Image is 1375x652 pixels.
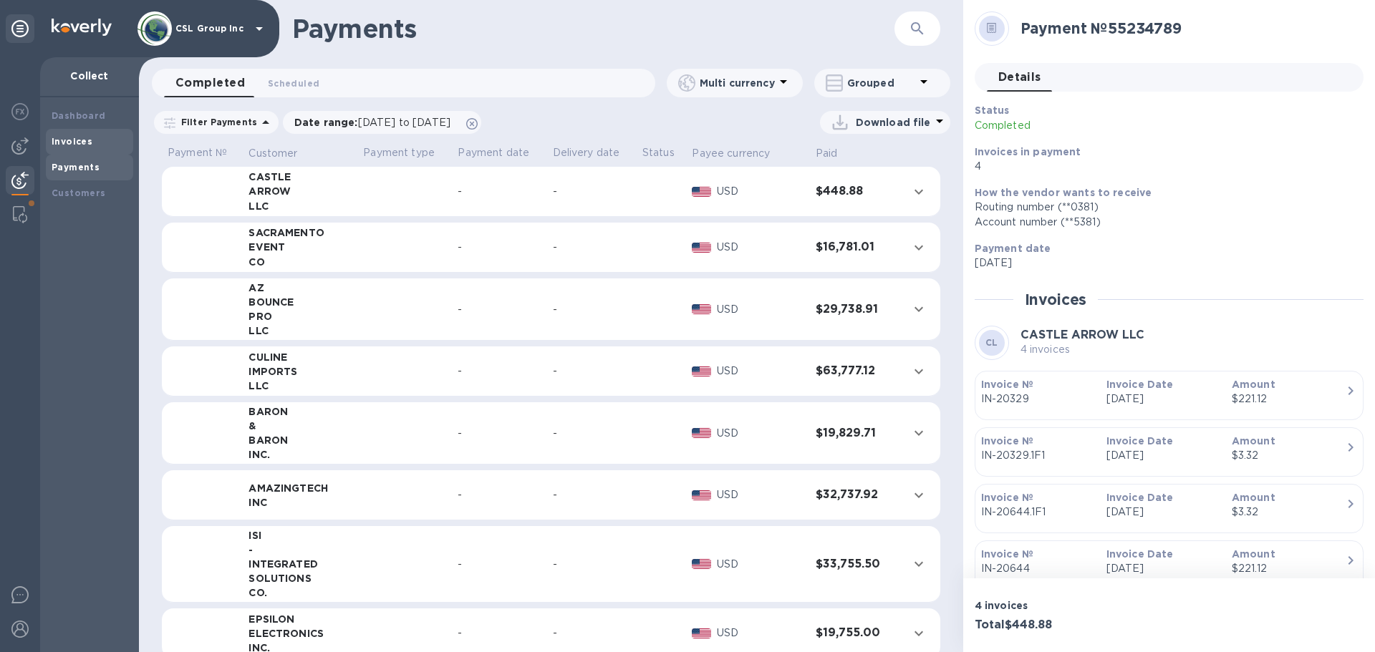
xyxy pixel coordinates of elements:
[553,626,631,641] div: -
[692,304,711,314] img: USD
[975,618,1164,632] h3: Total $448.88
[975,598,1164,613] p: 4 invoices
[1232,379,1275,390] b: Amount
[816,240,897,254] h3: $16,781.01
[816,558,897,571] h3: $33,755.50
[553,426,631,441] div: -
[6,14,34,43] div: Unpin categories
[816,146,838,161] p: Paid
[816,364,897,378] h3: $63,777.12
[52,69,127,83] p: Collect
[975,371,1364,420] button: Invoice №IN-20329Invoice Date[DATE]Amount$221.12
[1232,391,1346,407] div: $221.12
[249,170,352,184] div: CASTLE
[1232,548,1275,560] b: Amount
[717,302,804,317] p: USD
[249,542,352,557] div: -
[908,485,930,506] button: expand row
[458,240,541,255] div: -
[692,146,770,161] p: Payee currency
[249,323,352,338] div: LLC
[553,557,631,572] div: -
[249,146,316,161] span: Customer
[1021,342,1144,357] p: 4 invoices
[1106,548,1174,560] b: Invoice Date
[717,426,804,441] p: USD
[175,116,257,128] p: Filter Payments
[1106,448,1220,463] p: [DATE]
[553,240,631,255] div: -
[975,200,1352,215] div: Routing number (**0381)
[553,487,631,502] div: -
[458,626,541,641] div: -
[981,391,1095,407] p: IN-20329
[975,215,1352,230] div: Account number (**5381)
[1106,505,1220,520] p: [DATE]
[975,484,1364,533] button: Invoice №IN-20644.1F1Invoice Date[DATE]Amount$3.32
[1021,328,1144,341] b: CASTLE ARROW LLC
[692,243,711,253] img: USD
[975,187,1152,198] b: How the vendor wants to receive
[249,309,352,323] div: PRO
[294,115,458,130] p: Date range :
[52,110,106,121] b: Dashboard
[1106,492,1174,503] b: Invoice Date
[553,145,631,160] p: Delivery date
[692,628,711,638] img: USD
[856,115,931,130] p: Download file
[975,256,1352,271] p: [DATE]
[692,559,711,569] img: USD
[1106,561,1220,576] p: [DATE]
[816,427,897,440] h3: $19,829.71
[816,488,897,502] h3: $32,737.92
[692,490,711,500] img: USD
[692,146,788,161] span: Payee currency
[249,481,352,495] div: AMAZINGTECH
[249,585,352,600] div: CO.
[975,427,1364,477] button: Invoice №IN-20329.1F1Invoice Date[DATE]Amount$3.32
[458,557,541,572] div: -
[249,255,352,269] div: CO
[816,146,857,161] span: Paid
[816,303,897,316] h3: $29,738.91
[553,302,631,317] div: -
[816,626,897,640] h3: $19,755.00
[1232,448,1346,463] div: $3.32
[908,237,930,258] button: expand row
[975,104,1010,116] b: Status
[249,419,352,433] div: &
[717,240,804,255] p: USD
[358,117,450,128] span: [DATE] to [DATE]
[975,540,1364,590] button: Invoice №IN-20644Invoice Date[DATE]Amount$221.12
[908,422,930,444] button: expand row
[249,146,297,161] p: Customer
[700,76,775,90] p: Multi currency
[981,548,1033,560] b: Invoice №
[52,162,100,172] b: Payments
[458,184,541,199] div: -
[175,73,245,93] span: Completed
[692,428,711,438] img: USD
[975,146,1081,157] b: Invoices in payment
[458,426,541,441] div: -
[975,118,1227,133] p: Completed
[975,159,1352,174] p: 4
[908,181,930,203] button: expand row
[249,404,352,419] div: BARON
[363,145,446,160] p: Payment type
[847,76,915,90] p: Grouped
[268,76,319,91] span: Scheduled
[816,185,897,198] h3: $448.88
[458,364,541,379] div: -
[985,337,998,348] b: CL
[692,187,711,197] img: USD
[249,557,352,571] div: INTEGRATED
[1232,561,1346,576] div: $221.12
[249,379,352,393] div: LLC
[249,528,352,542] div: ISI
[981,435,1033,447] b: Invoice №
[175,24,247,34] p: CSL Group Inc
[1106,391,1220,407] p: [DATE]
[249,433,352,447] div: BARON
[1106,379,1174,390] b: Invoice Date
